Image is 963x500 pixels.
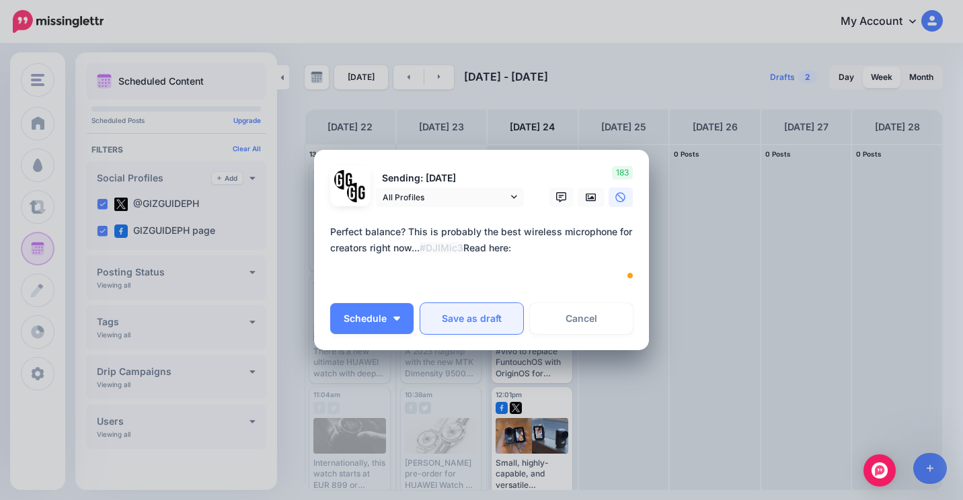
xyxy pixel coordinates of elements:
p: Sending: [DATE] [376,171,524,186]
a: Cancel [530,303,633,334]
textarea: To enrich screen reader interactions, please activate Accessibility in Grammarly extension settings [330,224,640,288]
div: Open Intercom Messenger [863,454,896,487]
div: Perfect balance? This is probably the best wireless microphone for creators right now... Read here: [330,224,640,256]
button: Schedule [330,303,414,334]
img: arrow-down-white.png [393,317,400,321]
button: Save as draft [420,303,523,334]
span: All Profiles [383,190,508,204]
img: JT5sWCfR-79925.png [347,183,367,202]
span: 183 [612,166,633,179]
img: 353459792_649996473822713_4483302954317148903_n-bsa138318.png [334,170,354,190]
span: Schedule [344,314,387,323]
a: All Profiles [376,187,524,207]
